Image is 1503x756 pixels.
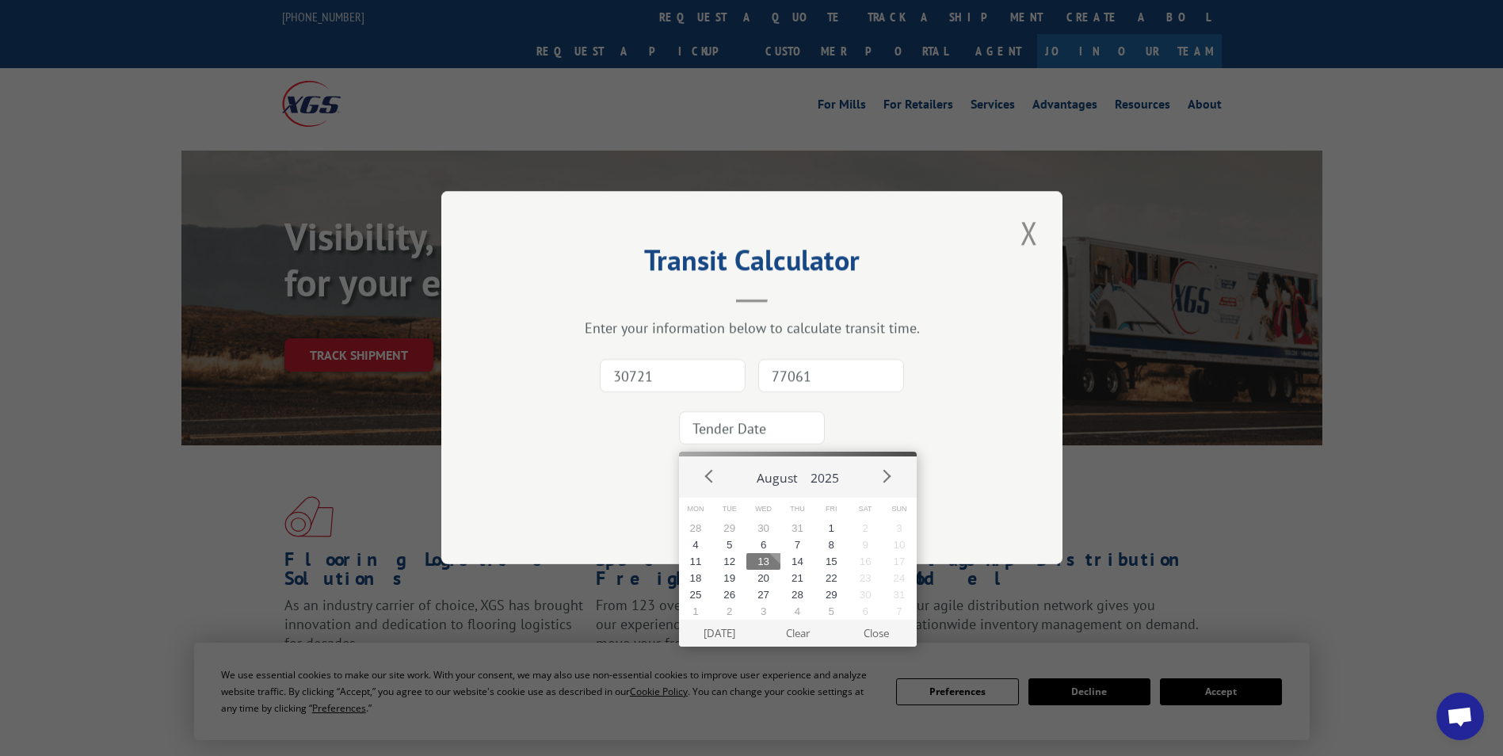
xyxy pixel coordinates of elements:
span: Sun [883,498,917,521]
input: Origin Zip [600,360,746,393]
button: 20 [746,570,780,586]
button: August [750,456,804,493]
button: 2025 [804,456,845,493]
button: 23 [849,570,883,586]
button: 5 [712,536,746,553]
button: 14 [780,553,814,570]
button: 30 [746,520,780,536]
button: Next [874,464,898,487]
button: 27 [746,586,780,603]
input: Tender Date [679,412,825,445]
button: 22 [814,570,849,586]
button: 6 [849,603,883,620]
button: 28 [780,586,814,603]
button: 3 [746,603,780,620]
span: Tue [712,498,746,521]
button: 3 [883,520,917,536]
button: 30 [849,586,883,603]
button: 25 [679,586,713,603]
button: 1 [814,520,849,536]
span: Sat [849,498,883,521]
button: 5 [814,603,849,620]
a: Open chat [1436,693,1484,740]
button: 6 [746,536,780,553]
button: Prev [698,464,722,487]
button: 13 [746,553,780,570]
span: Fri [814,498,849,521]
button: 1 [679,603,713,620]
span: Wed [746,498,780,521]
input: Dest. Zip [758,360,904,393]
button: 10 [883,536,917,553]
span: Mon [679,498,713,521]
button: 4 [679,536,713,553]
button: 19 [712,570,746,586]
button: 26 [712,586,746,603]
button: [DATE] [680,620,758,647]
span: Thu [780,498,814,521]
button: 17 [883,553,917,570]
button: 29 [712,520,746,536]
button: 15 [814,553,849,570]
button: 24 [883,570,917,586]
button: 4 [780,603,814,620]
button: 12 [712,553,746,570]
button: 31 [780,520,814,536]
button: 21 [780,570,814,586]
button: 7 [883,603,917,620]
button: 2 [849,520,883,536]
button: Close modal [1016,211,1043,254]
button: 29 [814,586,849,603]
button: 8 [814,536,849,553]
button: Close [837,620,915,647]
div: Enter your information below to calculate transit time. [521,319,983,338]
button: 2 [712,603,746,620]
button: 7 [780,536,814,553]
button: 31 [883,586,917,603]
button: 18 [679,570,713,586]
button: 16 [849,553,883,570]
button: 11 [679,553,713,570]
button: 9 [849,536,883,553]
button: 28 [679,520,713,536]
h2: Transit Calculator [521,249,983,279]
button: Clear [758,620,837,647]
